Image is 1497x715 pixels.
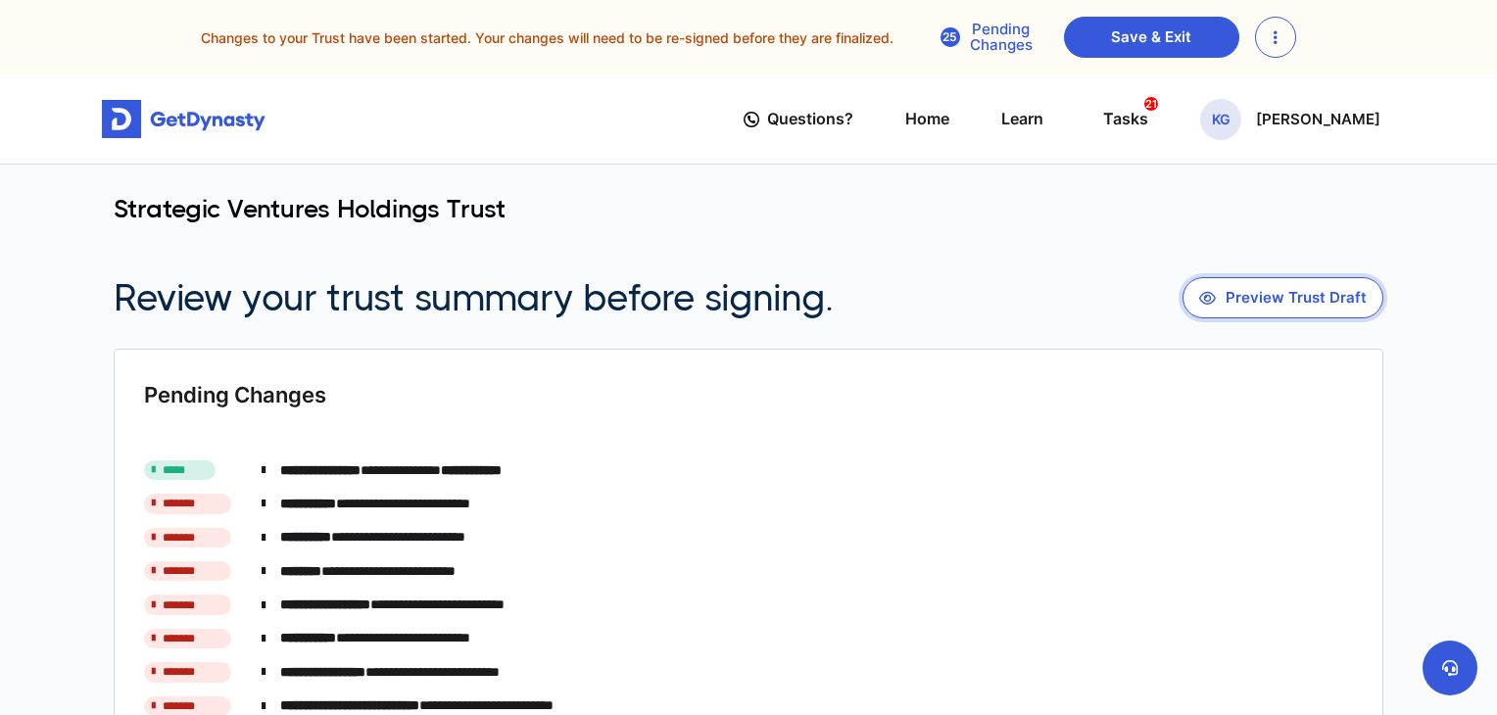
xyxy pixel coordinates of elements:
[1064,17,1239,58] a: Save & Exit
[1095,91,1148,147] a: Tasks21
[1144,97,1158,111] span: 21
[16,17,1480,58] div: Changes to your Trust have been started. Your changes will need to be re-signed before they are f...
[767,101,853,137] span: Questions?
[114,194,1383,253] div: Strategic Ventures Holdings Trust
[1200,99,1380,140] button: KG[PERSON_NAME]
[102,100,266,139] img: Get started for free with Dynasty Trust Company
[1103,101,1148,137] div: Tasks
[144,381,326,409] span: Pending Changes
[114,276,834,319] h2: Review your trust summary before signing.
[1256,112,1380,127] p: [PERSON_NAME]
[925,17,1048,58] button: Pending Changes
[1200,99,1241,140] span: KG
[744,91,853,147] a: Questions?
[905,91,949,147] a: Home
[1001,91,1043,147] a: Learn
[926,22,1047,53] div: Pending Changes
[1183,277,1383,318] button: Preview Trust Draft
